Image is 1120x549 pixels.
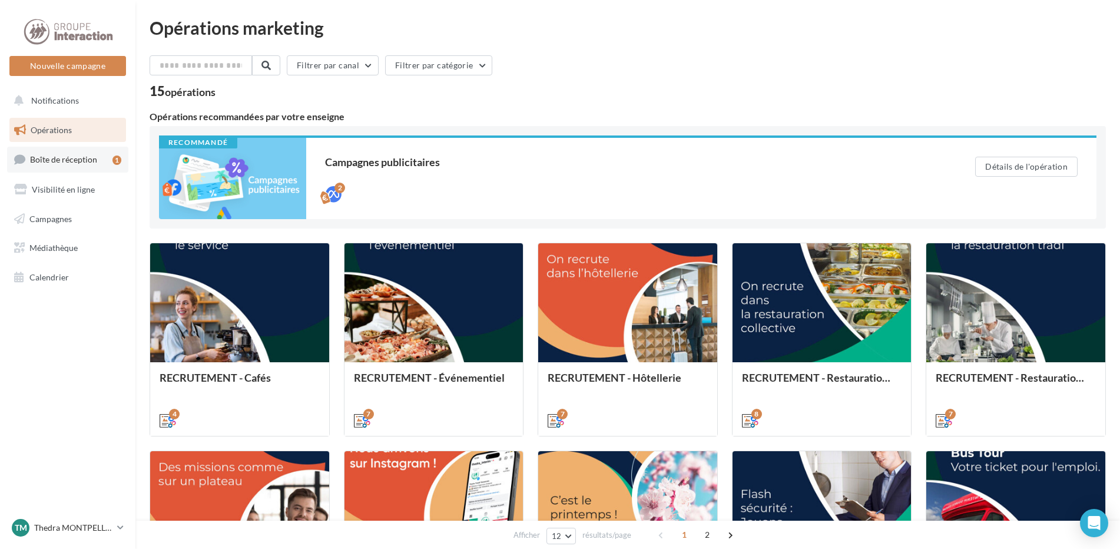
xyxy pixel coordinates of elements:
div: Opérations recommandées par votre enseigne [150,112,1106,121]
div: RECRUTEMENT - Restauration collective [742,372,902,395]
div: 8 [751,409,762,419]
span: 2 [698,525,717,544]
span: 1 [675,525,694,544]
span: Calendrier [29,272,69,282]
span: Afficher [513,530,540,541]
div: Recommandé [159,138,237,148]
button: Détails de l'opération [975,157,1078,177]
div: 7 [363,409,374,419]
div: 15 [150,85,216,98]
div: Open Intercom Messenger [1080,509,1108,537]
div: Campagnes publicitaires [325,157,928,167]
span: 12 [552,531,562,541]
a: Boîte de réception1 [7,147,128,172]
span: Campagnes [29,213,72,223]
div: RECRUTEMENT - Cafés [160,372,320,395]
div: Opérations marketing [150,19,1106,37]
div: 7 [945,409,956,419]
div: 2 [334,183,345,193]
a: Opérations [7,118,128,143]
div: RECRUTEMENT - Événementiel [354,372,514,395]
button: Filtrer par catégorie [385,55,492,75]
p: Thedra MONTPELLIER [34,522,112,534]
span: Opérations [31,125,72,135]
div: RECRUTEMENT - Hôtellerie [548,372,708,395]
span: Notifications [31,95,79,105]
div: opérations [165,87,216,97]
span: TM [15,522,27,534]
a: TM Thedra MONTPELLIER [9,517,126,539]
a: Médiathèque [7,236,128,260]
button: Notifications [7,88,124,113]
button: 12 [546,528,576,544]
div: 4 [169,409,180,419]
span: Visibilité en ligne [32,184,95,194]
span: Boîte de réception [30,154,97,164]
span: Médiathèque [29,243,78,253]
button: Nouvelle campagne [9,56,126,76]
a: Campagnes [7,207,128,231]
div: 7 [557,409,568,419]
span: résultats/page [582,530,631,541]
div: 1 [112,156,121,165]
a: Calendrier [7,265,128,290]
a: Visibilité en ligne [7,177,128,202]
div: RECRUTEMENT - Restauration traditionnelle [936,372,1096,395]
button: Filtrer par canal [287,55,379,75]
